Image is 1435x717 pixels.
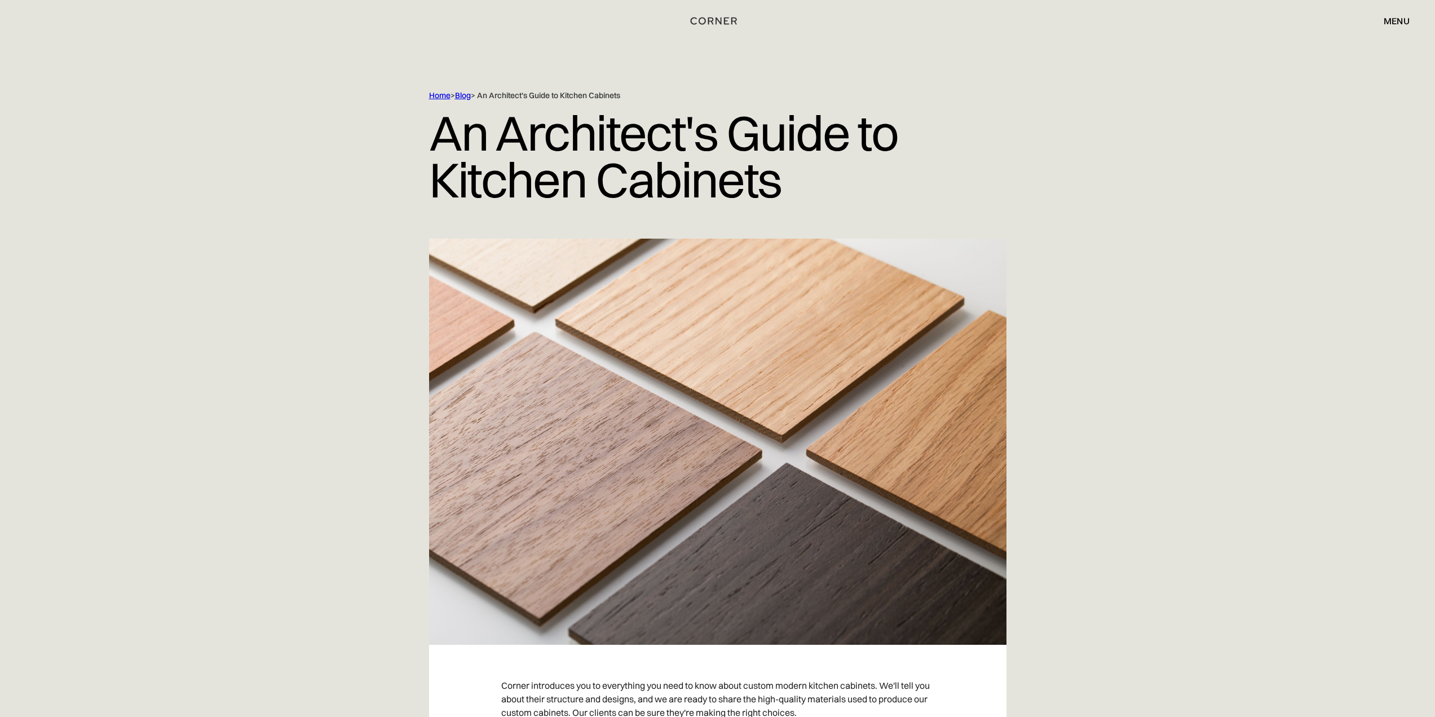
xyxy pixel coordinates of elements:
h1: An Architect's Guide to Kitchen Cabinets [429,101,1006,212]
a: Home [429,90,451,100]
a: Blog [455,90,471,100]
div: menu [1384,16,1410,25]
a: home [664,14,771,28]
div: menu [1372,11,1410,30]
div: > > An Architect's Guide to Kitchen Cabinets [429,90,959,101]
